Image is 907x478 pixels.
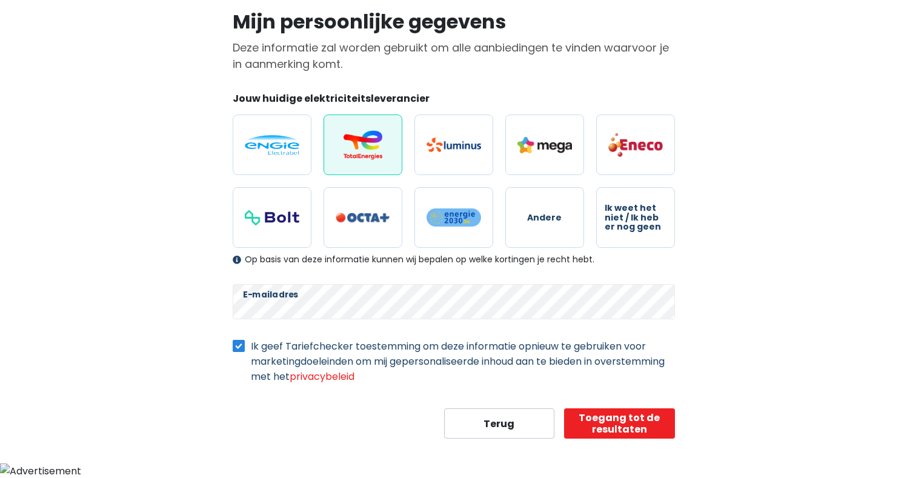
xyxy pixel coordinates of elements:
img: Luminus [427,138,481,152]
a: privacybeleid [290,370,354,383]
span: Andere [527,213,562,222]
label: Ik geef Tariefchecker toestemming om deze informatie opnieuw te gebruiken voor marketingdoeleinde... [251,339,675,384]
img: Eneco [608,132,663,158]
button: Toegang tot de resultaten [564,408,675,439]
img: Bolt [245,210,299,225]
div: Op basis van deze informatie kunnen wij bepalen op welke kortingen je recht hebt. [233,254,675,265]
button: Terug [444,408,555,439]
h1: Mijn persoonlijke gegevens [233,10,675,33]
p: Deze informatie zal worden gebruikt om alle aanbiedingen te vinden waarvoor je in aanmerking komt. [233,39,675,72]
img: Total Energies / Lampiris [336,130,390,159]
span: Ik weet het niet / Ik heb er nog geen [605,204,666,231]
img: Energie2030 [427,208,481,227]
legend: Jouw huidige elektriciteitsleverancier [233,91,675,110]
img: Octa+ [336,213,390,223]
img: Engie / Electrabel [245,135,299,155]
img: Mega [517,137,572,153]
